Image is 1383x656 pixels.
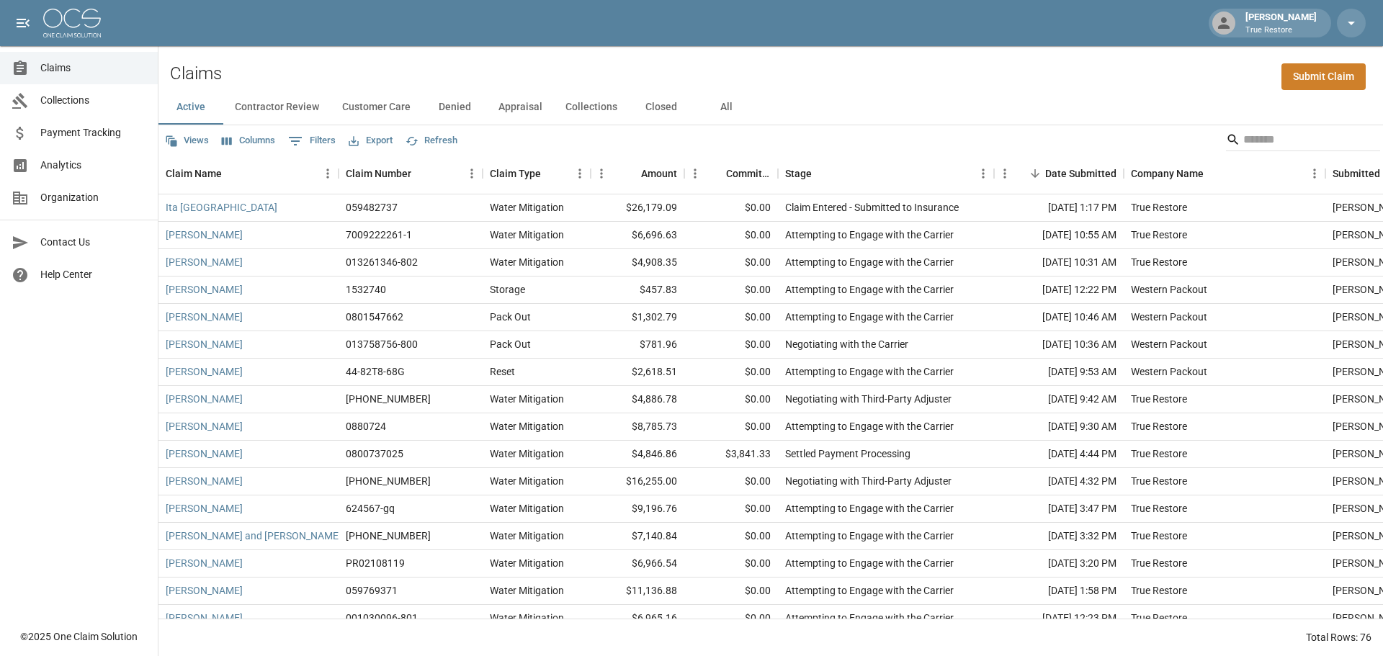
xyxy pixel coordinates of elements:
button: Menu [317,163,339,184]
button: Menu [591,163,612,184]
a: [PERSON_NAME] [166,392,243,406]
a: [PERSON_NAME] [166,255,243,269]
div: Negotiating with Third-Party Adjuster [785,474,952,488]
div: 44-82T8-68G [346,364,405,379]
a: [PERSON_NAME] [166,282,243,297]
button: Views [161,130,212,152]
div: True Restore [1131,501,1187,516]
div: $457.83 [591,277,684,304]
div: [DATE] 3:20 PM [994,550,1124,578]
div: [DATE] 9:42 AM [994,386,1124,413]
div: Attempting to Engage with the Carrier [785,611,954,625]
div: Attempting to Engage with the Carrier [785,419,954,433]
div: $0.00 [684,386,778,413]
button: Menu [569,163,591,184]
div: Date Submitted [994,153,1124,194]
div: True Restore [1131,255,1187,269]
div: $0.00 [684,578,778,605]
div: 059482737 [346,200,398,215]
div: Attempting to Engage with the Carrier [785,364,954,379]
div: [DATE] 10:31 AM [994,249,1124,277]
button: Sort [541,163,561,184]
span: Analytics [40,158,146,173]
a: [PERSON_NAME] [166,337,243,351]
div: Water Mitigation [490,501,564,516]
div: Search [1226,128,1380,154]
div: $0.00 [684,331,778,359]
div: True Restore [1131,228,1187,242]
div: Stage [785,153,812,194]
div: 001030096-801 [346,611,418,625]
div: Western Packout [1131,364,1207,379]
div: [DATE] 10:55 AM [994,222,1124,249]
div: Water Mitigation [490,255,564,269]
div: Attempting to Engage with the Carrier [785,228,954,242]
button: Menu [461,163,483,184]
div: Water Mitigation [490,474,564,488]
div: [DATE] 10:46 AM [994,304,1124,331]
div: $11,136.88 [591,578,684,605]
a: [PERSON_NAME] [166,556,243,570]
div: $0.00 [684,605,778,632]
div: $0.00 [684,495,778,523]
button: All [694,90,758,125]
div: True Restore [1131,583,1187,598]
div: $4,886.78 [591,386,684,413]
div: $3,841.33 [684,441,778,468]
div: [DATE] 3:47 PM [994,495,1124,523]
div: Claim Name [158,153,339,194]
div: $16,255.00 [591,468,684,495]
a: [PERSON_NAME] [166,501,243,516]
a: [PERSON_NAME] [166,611,243,625]
div: Claim Type [490,153,541,194]
div: Attempting to Engage with the Carrier [785,310,954,324]
button: Sort [411,163,431,184]
div: $0.00 [684,359,778,386]
div: Water Mitigation [490,446,564,461]
button: Sort [1204,163,1224,184]
a: [PERSON_NAME] [166,419,243,433]
div: 300-0465420-2025 [346,474,431,488]
button: Sort [621,163,641,184]
div: Attempting to Engage with the Carrier [785,501,954,516]
div: 0800737025 [346,446,403,461]
div: [PERSON_NAME] [1240,10,1322,36]
div: $6,965.16 [591,605,684,632]
button: Export [345,130,396,152]
div: PR02108119 [346,556,405,570]
a: [PERSON_NAME] [166,364,243,379]
div: 7009222261-1 [346,228,412,242]
div: Committed Amount [684,153,778,194]
button: Show filters [285,130,339,153]
h2: Claims [170,63,222,84]
button: Collections [554,90,629,125]
div: Settled Payment Processing [785,446,910,461]
div: Amount [641,153,677,194]
div: Storage [490,282,525,297]
div: Total Rows: 76 [1306,630,1371,644]
div: Water Mitigation [490,556,564,570]
div: Attempting to Engage with the Carrier [785,529,954,543]
div: Negotiating with Third-Party Adjuster [785,392,952,406]
div: True Restore [1131,392,1187,406]
div: Claim Type [483,153,591,194]
div: True Restore [1131,556,1187,570]
div: Western Packout [1131,310,1207,324]
span: Collections [40,93,146,108]
a: [PERSON_NAME] [166,474,243,488]
button: Menu [994,163,1016,184]
span: Help Center [40,267,146,282]
div: True Restore [1131,529,1187,543]
p: True Restore [1245,24,1317,37]
button: open drawer [9,9,37,37]
button: Active [158,90,223,125]
div: $9,196.76 [591,495,684,523]
div: $0.00 [684,523,778,550]
span: Claims [40,60,146,76]
div: $0.00 [684,413,778,441]
div: [DATE] 12:22 PM [994,277,1124,304]
div: $7,140.84 [591,523,684,550]
div: $0.00 [684,304,778,331]
div: Water Mitigation [490,200,564,215]
button: Sort [706,163,726,184]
